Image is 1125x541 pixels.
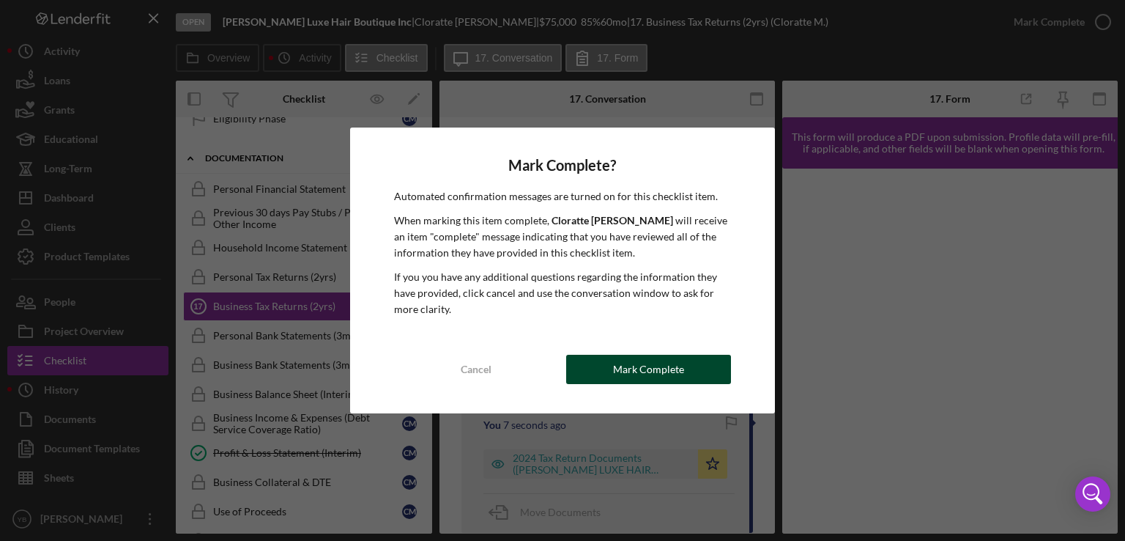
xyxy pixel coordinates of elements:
b: Cloratte [PERSON_NAME] [552,214,673,227]
div: Open Intercom Messenger [1075,476,1110,512]
h4: Mark Complete? [394,157,732,174]
p: If you you have any additional questions regarding the information they have provided, click canc... [394,269,732,318]
p: When marking this item complete, will receive an item "complete" message indicating that you have... [394,213,732,262]
div: Mark Complete [613,355,684,384]
p: Automated confirmation messages are turned on for this checklist item. [394,188,732,205]
button: Mark Complete [566,355,731,384]
div: Cancel [461,355,491,384]
button: Cancel [394,355,559,384]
